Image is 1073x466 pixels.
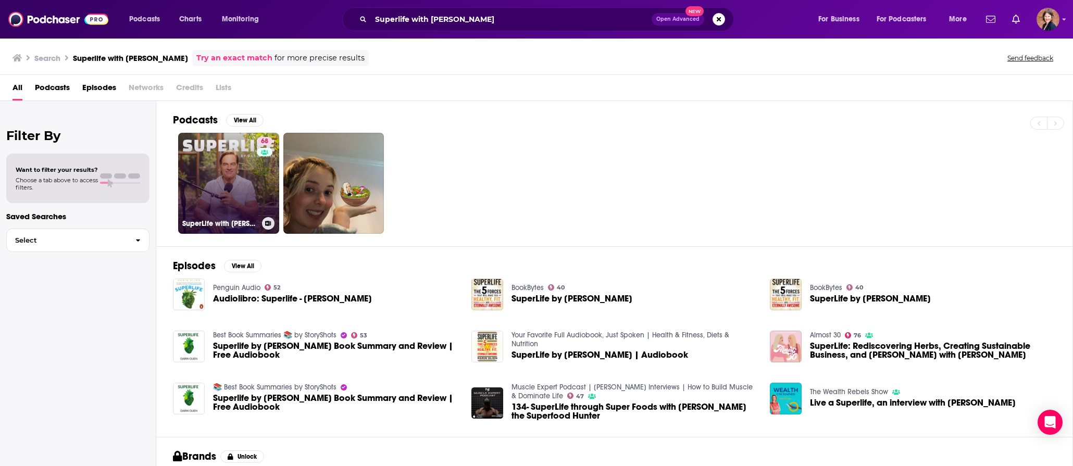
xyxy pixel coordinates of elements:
div: Search podcasts, credits, & more... [352,7,744,31]
a: Live a Superlife, an interview with Darin Olien [810,398,1016,407]
a: 53 [351,332,368,338]
a: 68 [257,137,272,145]
span: Audiolibro: Superlife - [PERSON_NAME] [213,294,372,303]
button: View All [226,114,264,127]
a: 📚 Best Book Summaries by StoryShots [213,383,336,392]
a: PodcastsView All [173,114,264,127]
a: EpisodesView All [173,259,261,272]
a: 134- SuperLife through Super Foods with Darin Olien the Superfood Hunter [511,402,757,420]
img: SuperLife by Darin Olien | Audiobook [471,331,503,362]
span: 40 [855,285,863,290]
button: Show profile menu [1037,8,1059,31]
a: Try an exact match [196,52,272,64]
a: 40 [846,284,864,291]
button: Select [6,229,149,252]
span: Superlife by [PERSON_NAME] Book Summary and Review | Free Audiobook [213,394,459,411]
span: Select [7,237,127,244]
h2: Episodes [173,259,216,272]
button: Unlock [220,450,265,463]
a: All [13,79,22,100]
a: SuperLife: Rediscovering Herbs, Creating Sustainable Business, and Barukas with Darin Olien [810,342,1056,359]
a: 76 [845,332,862,338]
span: 52 [273,285,280,290]
a: Almost 30 [810,331,841,339]
a: Episodes [82,79,116,100]
a: BookBytes [810,283,842,292]
a: Best Book Summaries 📚 by StoryShots [213,331,336,339]
a: Show notifications dropdown [982,10,1000,28]
a: Muscle Expert Podcast | Ben Pakulski Interviews | How to Build Muscle & Dominate Life [511,383,753,400]
span: 68 [261,136,268,147]
a: Superlife by Darin Olien Book Summary and Review | Free Audiobook [213,394,459,411]
span: Open Advanced [656,17,700,22]
button: open menu [811,11,872,28]
a: 47 [567,393,584,399]
span: Lists [216,79,231,100]
p: Saved Searches [6,211,149,221]
a: 68SuperLife with [PERSON_NAME] [178,133,279,234]
a: Show notifications dropdown [1008,10,1024,28]
button: open menu [870,11,942,28]
img: Audiolibro: Superlife - Darin Olien [173,279,205,310]
h3: SuperLife with [PERSON_NAME] [182,219,258,228]
button: View All [224,260,261,272]
a: SuperLife by Darin Olien [511,294,632,303]
a: Your Favorite Full Audiobook, Just Spoken | Health & Fitness, Diets & Nutrition [511,331,729,348]
span: SuperLife by [PERSON_NAME] | Audiobook [511,350,688,359]
img: SuperLife: Rediscovering Herbs, Creating Sustainable Business, and Barukas with Darin Olien [770,331,802,362]
button: open menu [942,11,980,28]
img: Podchaser - Follow, Share and Rate Podcasts [8,9,108,29]
button: Send feedback [1004,54,1056,62]
a: SuperLife by Darin Olien | Audiobook [511,350,688,359]
span: SuperLife by [PERSON_NAME] [511,294,632,303]
span: Charts [179,12,202,27]
img: Superlife by Darin Olien Book Summary and Review | Free Audiobook [173,331,205,362]
button: open menu [122,11,173,28]
span: Podcasts [35,79,70,100]
img: 134- SuperLife through Super Foods with Darin Olien the Superfood Hunter [471,387,503,419]
div: Open Intercom Messenger [1038,410,1063,435]
a: SuperLife by Darin Olien [810,294,931,303]
img: User Profile [1037,8,1059,31]
span: SuperLife by [PERSON_NAME] [810,294,931,303]
a: Superlife by Darin Olien Book Summary and Review | Free Audiobook [213,342,459,359]
h3: Search [34,53,60,63]
span: 40 [557,285,565,290]
img: SuperLife by Darin Olien [770,279,802,310]
a: Audiolibro: Superlife - Darin Olien [213,294,372,303]
a: The Wealth Rebels Show [810,387,888,396]
input: Search podcasts, credits, & more... [371,11,652,28]
span: New [685,6,704,16]
h3: Superlife with [PERSON_NAME] [73,53,188,63]
span: Networks [129,79,164,100]
span: Monitoring [222,12,259,27]
a: 40 [548,284,565,291]
a: Penguin Audio [213,283,260,292]
span: for more precise results [275,52,365,64]
span: For Podcasters [877,12,927,27]
span: 53 [360,333,367,338]
span: Logged in as alafair66639 [1037,8,1059,31]
span: 134- SuperLife through Super Foods with [PERSON_NAME] the Superfood Hunter [511,402,757,420]
button: open menu [215,11,272,28]
img: SuperLife by Darin Olien [471,279,503,310]
img: Live a Superlife, an interview with Darin Olien [770,383,802,414]
img: Superlife by Darin Olien Book Summary and Review | Free Audiobook [173,383,205,414]
span: Credits [176,79,203,100]
span: More [949,12,967,27]
button: Open AdvancedNew [652,13,704,26]
a: 52 [265,284,281,291]
span: Superlife by [PERSON_NAME] Book Summary and Review | Free Audiobook [213,342,459,359]
a: Charts [172,11,208,28]
span: Podcasts [129,12,160,27]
